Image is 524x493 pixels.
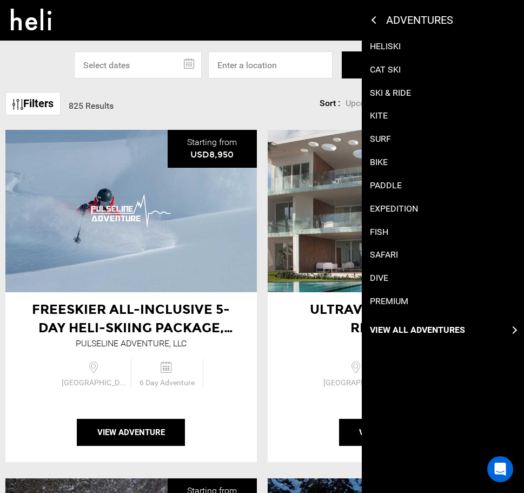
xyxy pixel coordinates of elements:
[370,180,402,192] p: Paddle
[342,51,450,78] button: SEARCH
[346,98,384,108] span: Upcoming
[131,377,202,388] span: 6 Day Adventure
[310,301,476,354] span: Ultravioleta Botique Residence | [DEMOGRAPHIC_DATA]
[69,101,114,111] span: 825 Results
[370,64,401,76] p: Cat Ski
[76,338,187,350] div: Pulseline Adventure, LLC
[74,51,202,78] input: Select dates
[320,97,340,110] li: Sort :
[370,133,391,146] p: Surf
[187,137,237,147] span: Starting from
[370,324,465,337] p: View All Adventures
[370,110,388,122] p: Kite
[370,295,408,308] a: PREMIUM
[5,92,61,115] a: Filters
[32,301,233,373] span: Freeskier All-Inclusive 5-Day Heli-Skiing Package, [GEOGRAPHIC_DATA], [US_STATE]
[370,203,418,215] p: Expedition
[12,99,23,110] img: btn-icon.svg
[321,377,393,388] span: [GEOGRAPHIC_DATA]
[370,41,401,53] p: Heliski
[59,377,131,388] span: [GEOGRAPHIC_DATA]
[90,176,171,246] img: images
[370,87,411,100] p: Ski & Ride
[339,419,447,446] button: View Adventure
[370,156,388,169] p: Bike
[487,456,513,482] div: Open Intercom Messenger
[208,51,333,78] input: Enter a location
[77,419,185,446] button: View Adventure
[370,226,388,239] p: Fish
[370,249,398,261] p: Safari
[370,272,388,285] p: Dive
[190,149,234,160] span: USD8,950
